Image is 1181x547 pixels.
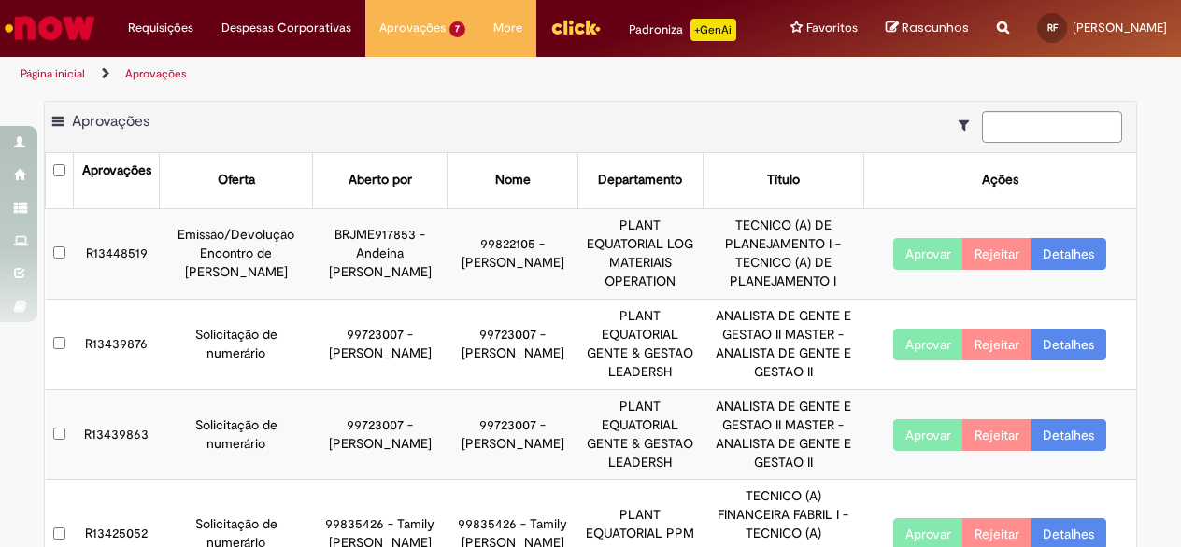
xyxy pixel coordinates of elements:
[578,208,704,299] td: PLANT EQUATORIAL LOG MATERIAIS OPERATION
[74,153,160,208] th: Aprovações
[125,66,187,81] a: Aprovações
[1047,21,1058,34] span: RF
[982,171,1018,189] div: Ações
[690,19,736,41] p: +GenAi
[82,161,151,180] div: Aprovações
[1031,329,1106,360] a: Detalhes
[578,389,704,480] td: PLANT EQUATORIAL GENTE & GESTAO LEADERSH
[1031,419,1106,451] a: Detalhes
[2,9,98,47] img: ServiceNow
[495,171,531,189] div: Nome
[313,389,448,480] td: 99723007 - [PERSON_NAME]
[902,19,969,36] span: Rascunhos
[21,66,85,81] a: Página inicial
[448,389,578,480] td: 99723007 - [PERSON_NAME]
[313,299,448,389] td: 99723007 - [PERSON_NAME]
[550,13,601,41] img: click_logo_yellow_360x200.png
[218,171,255,189] div: Oferta
[160,208,313,299] td: Emissão/Devolução Encontro de [PERSON_NAME]
[448,208,578,299] td: 99822105 - [PERSON_NAME]
[1031,238,1106,270] a: Detalhes
[962,329,1032,360] button: Rejeitar
[598,171,682,189] div: Departamento
[886,20,969,37] a: Rascunhos
[72,112,149,131] span: Aprovações
[74,208,160,299] td: R13448519
[959,119,978,132] i: Mostrar filtros para: Suas Solicitações
[14,57,774,91] ul: Trilhas de página
[893,329,963,360] button: Aprovar
[74,389,160,480] td: R13439863
[448,299,578,389] td: 99723007 - [PERSON_NAME]
[703,299,863,389] td: ANALISTA DE GENTE E GESTAO II MASTER - ANALISTA DE GENTE E GESTAO II
[962,419,1032,451] button: Rejeitar
[493,19,522,37] span: More
[767,171,800,189] div: Título
[160,389,313,480] td: Solicitação de numerário
[1073,20,1167,35] span: [PERSON_NAME]
[703,208,863,299] td: TECNICO (A) DE PLANEJAMENTO I - TECNICO (A) DE PLANEJAMENTO I
[221,19,351,37] span: Despesas Corporativas
[160,299,313,389] td: Solicitação de numerário
[893,419,963,451] button: Aprovar
[449,21,465,37] span: 7
[349,171,412,189] div: Aberto por
[379,19,446,37] span: Aprovações
[128,19,193,37] span: Requisições
[806,19,858,37] span: Favoritos
[893,238,963,270] button: Aprovar
[578,299,704,389] td: PLANT EQUATORIAL GENTE & GESTAO LEADERSH
[313,208,448,299] td: BRJME917853 - Andeina [PERSON_NAME]
[629,19,736,41] div: Padroniza
[962,238,1032,270] button: Rejeitar
[703,389,863,480] td: ANALISTA DE GENTE E GESTAO II MASTER - ANALISTA DE GENTE E GESTAO II
[74,299,160,389] td: R13439876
